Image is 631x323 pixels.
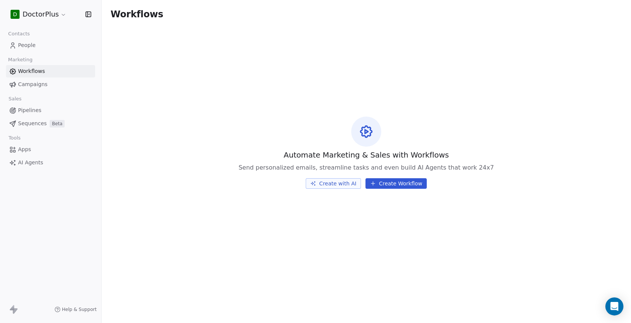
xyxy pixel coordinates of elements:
a: SequencesBeta [6,117,95,130]
a: People [6,39,95,52]
span: Sales [5,93,25,105]
a: AI Agents [6,156,95,169]
span: Help & Support [62,306,97,312]
span: People [18,41,36,49]
a: Help & Support [55,306,97,312]
a: Campaigns [6,78,95,91]
a: Apps [6,143,95,156]
span: Campaigns [18,80,47,88]
span: AI Agents [18,159,43,167]
span: Tools [5,132,24,144]
span: Marketing [5,54,36,65]
a: Pipelines [6,104,95,117]
div: Open Intercom Messenger [605,297,623,315]
span: Beta [50,120,65,127]
span: Automate Marketing & Sales with Workflows [284,150,449,160]
span: D [13,11,17,18]
button: Create Workflow [366,178,427,189]
span: Sequences [18,120,47,127]
span: Workflows [111,9,163,20]
span: Workflows [18,67,45,75]
span: Apps [18,146,31,153]
span: DoctorPlus [23,9,59,19]
a: Workflows [6,65,95,77]
button: Create with AI [306,178,361,189]
span: Send personalized emails, streamline tasks and even build AI Agents that work 24x7 [238,163,494,172]
span: Contacts [5,28,33,39]
button: DDoctorPlus [9,8,68,21]
span: Pipelines [18,106,41,114]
